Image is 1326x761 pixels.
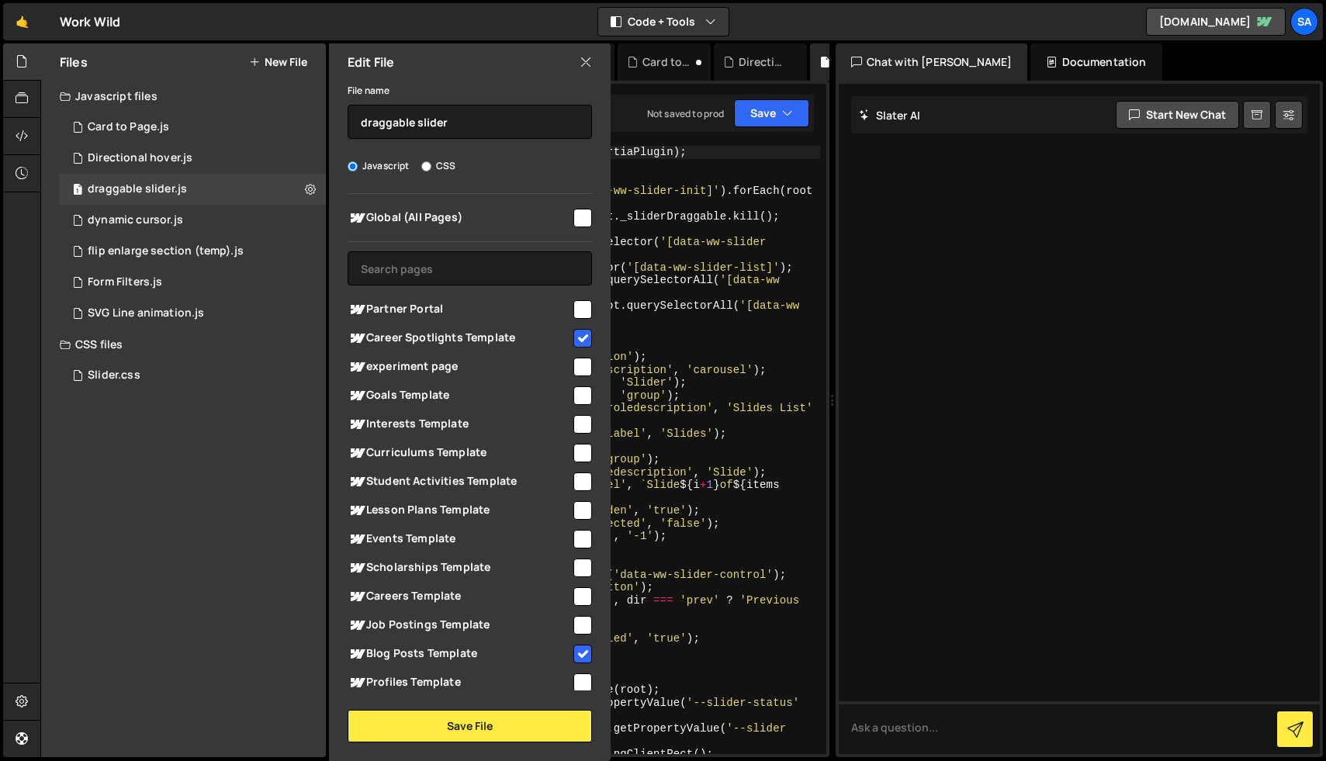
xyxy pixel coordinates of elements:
[348,209,571,227] span: Global (All Pages)
[348,616,571,635] span: Job Postings Template
[348,105,592,139] input: Name
[598,8,729,36] button: Code + Tools
[348,329,571,348] span: Career Spotlights Template
[60,236,326,267] div: 16508/45391.js
[348,386,571,405] span: Goals Template
[836,43,1028,81] div: Chat with [PERSON_NAME]
[60,205,326,236] div: 16508/45376.js
[348,472,571,491] span: Student Activities Template
[249,56,307,68] button: New File
[60,298,326,329] div: SVG Line animation.js
[348,415,571,434] span: Interests Template
[348,530,571,548] span: Events Template
[88,275,162,289] div: Form Filters.js
[88,368,140,382] div: Slider.css
[60,54,88,71] h2: Files
[348,673,571,692] span: Profiles Template
[73,185,82,197] span: 1
[348,358,571,376] span: experiment page
[348,251,592,285] input: Search pages
[348,559,571,577] span: Scholarships Template
[88,306,204,320] div: SVG Line animation.js
[41,81,326,112] div: Javascript files
[348,501,571,520] span: Lesson Plans Template
[647,107,725,120] div: Not saved to prod
[859,108,921,123] h2: Slater AI
[41,329,326,360] div: CSS files
[60,267,326,298] div: Form Filters.js
[348,54,394,71] h2: Edit File
[348,161,358,171] input: Javascript
[734,99,809,127] button: Save
[348,83,389,99] label: File name
[1290,8,1318,36] a: Sa
[88,244,244,258] div: flip enlarge section (temp).js
[348,710,592,742] button: Save File
[60,112,326,143] div: Card to Page.js
[60,174,326,205] div: draggable slider.js
[348,645,571,663] span: Blog Posts Template
[88,213,183,227] div: dynamic cursor.js
[88,182,187,196] div: draggable slider.js
[421,161,431,171] input: CSS
[348,587,571,606] span: Careers Template
[1146,8,1286,36] a: [DOMAIN_NAME]
[60,360,326,391] div: 16508/46211.css
[88,151,192,165] div: Directional hover.js
[642,54,692,70] div: Card to Page.js
[739,54,788,70] div: Directional hover.js
[3,3,41,40] a: 🤙
[348,158,410,174] label: Javascript
[348,444,571,462] span: Curriculums Template
[421,158,455,174] label: CSS
[88,120,169,134] div: Card to Page.js
[60,143,326,174] div: Directional hover.js
[1116,101,1239,129] button: Start new chat
[1030,43,1162,81] div: Documentation
[348,300,571,319] span: Partner Portal
[60,12,120,31] div: Work Wild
